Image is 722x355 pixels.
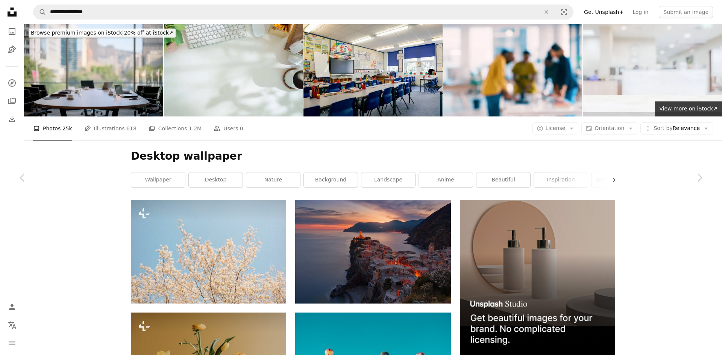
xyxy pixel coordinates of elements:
img: Empty Classroom [303,24,443,116]
a: Next [677,142,722,214]
a: desktop background [592,172,645,187]
img: file-1715714113747-b8b0561c490eimage [460,200,615,355]
a: desktop [189,172,243,187]
a: inspiration [534,172,588,187]
a: Log in / Sign up [5,299,20,314]
a: Browse premium images on iStock|20% off at iStock↗ [24,24,180,42]
button: License [532,122,579,134]
span: View more on iStock ↗ [659,106,717,112]
button: scroll list to the right [607,172,615,187]
a: beautiful [476,172,530,187]
a: Collections [5,94,20,109]
img: Marble table top with blur hospital clinic medical interior background [583,24,722,116]
a: Illustrations [5,42,20,57]
span: Sort by [654,125,672,131]
a: View more on iStock↗ [655,101,722,116]
span: License [546,125,566,131]
a: Log in [628,6,653,18]
a: aerial view of village on mountain cliff during orange sunset [295,248,450,255]
button: Orientation [581,122,637,134]
h1: Desktop wallpaper [131,150,615,163]
button: Sort byRelevance [640,122,713,134]
span: 20% off at iStock ↗ [31,30,173,36]
a: wallpaper [131,172,185,187]
img: Top view white office desk with keyboard, coffee cup, headphone and stationery. [164,24,303,116]
button: Menu [5,335,20,350]
button: Clear [538,5,555,19]
img: Chairs, table and technology in empty boardroom of corporate office for meeting with window view.... [24,24,163,116]
button: Search Unsplash [33,5,46,19]
span: 1.2M [189,124,202,133]
a: Collections 1.2M [149,116,202,140]
a: Photos [5,24,20,39]
span: Relevance [654,125,700,132]
a: background [304,172,358,187]
a: Users 0 [214,116,243,140]
span: 618 [126,124,137,133]
span: Orientation [595,125,624,131]
button: Language [5,317,20,332]
img: Blur, meeting and employees for discussion in office, working and job for creative career. People... [443,24,582,116]
img: aerial view of village on mountain cliff during orange sunset [295,200,450,303]
span: 0 [240,124,243,133]
a: Explore [5,76,20,91]
button: Visual search [555,5,573,19]
a: nature [246,172,300,187]
span: Browse premium images on iStock | [31,30,124,36]
a: anime [419,172,473,187]
button: Submit an image [659,6,713,18]
form: Find visuals sitewide [33,5,573,20]
a: Illustrations 618 [84,116,137,140]
a: landscape [361,172,415,187]
img: a tree with white flowers against a blue sky [131,200,286,303]
a: a tree with white flowers against a blue sky [131,248,286,255]
a: Download History [5,112,20,127]
a: Get Unsplash+ [579,6,628,18]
